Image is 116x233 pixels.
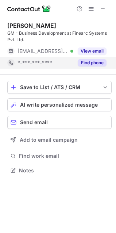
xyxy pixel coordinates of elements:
[7,116,112,129] button: Send email
[20,119,48,125] span: Send email
[7,98,112,111] button: AI write personalized message
[7,4,51,13] img: ContactOut v5.3.10
[7,165,112,176] button: Notes
[19,167,109,174] span: Notes
[20,137,78,143] span: Add to email campaign
[7,81,112,94] button: save-profile-one-click
[78,47,107,55] button: Reveal Button
[20,102,98,108] span: AI write personalized message
[20,84,99,90] div: Save to List / ATS / CRM
[7,30,112,43] div: GM - Business Development at Finearc Systems Pvt. Ltd.
[19,153,109,159] span: Find work email
[18,48,68,54] span: [EMAIL_ADDRESS][DOMAIN_NAME]
[7,151,112,161] button: Find work email
[7,133,112,146] button: Add to email campaign
[7,22,56,29] div: [PERSON_NAME]
[78,59,107,66] button: Reveal Button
